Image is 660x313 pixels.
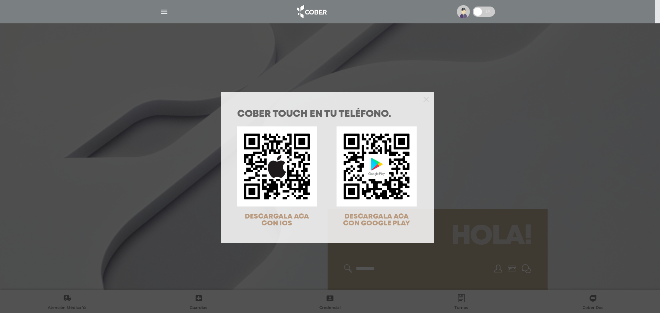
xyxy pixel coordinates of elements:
[237,126,317,206] img: qr-code
[237,110,418,119] h1: COBER TOUCH en tu teléfono.
[343,213,410,227] span: DESCARGALA ACA CON GOOGLE PLAY
[245,213,309,227] span: DESCARGALA ACA CON IOS
[337,126,417,206] img: qr-code
[423,96,429,102] button: Close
